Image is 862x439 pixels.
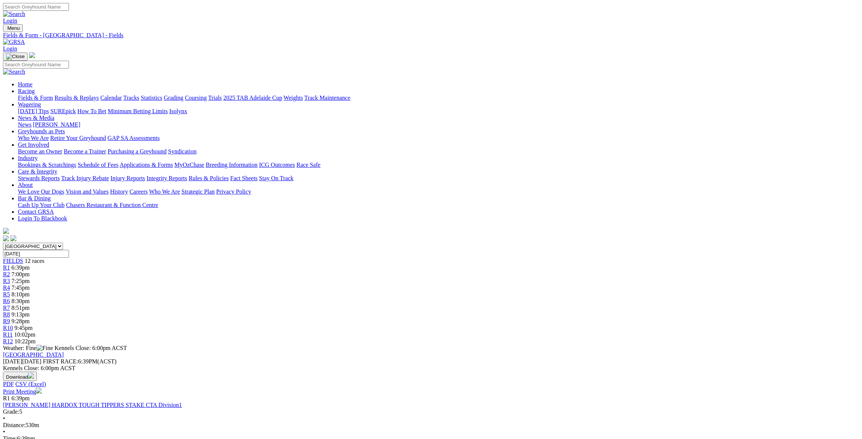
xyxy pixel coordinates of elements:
[3,381,859,388] div: Download
[129,188,148,195] a: Careers
[18,188,64,195] a: We Love Our Dogs
[3,325,13,331] a: R10
[108,148,167,155] a: Purchasing a Greyhound
[18,202,64,208] a: Cash Up Your Club
[3,318,10,324] span: R9
[169,108,187,114] a: Isolynx
[18,209,54,215] a: Contact GRSA
[18,162,859,168] div: Industry
[18,81,32,88] a: Home
[3,250,69,258] input: Select date
[3,228,9,234] img: logo-grsa-white.png
[18,135,859,141] div: Greyhounds as Pets
[3,284,10,291] a: R4
[7,25,20,31] span: Menu
[3,429,5,435] span: •
[3,11,25,18] img: Search
[12,278,30,284] span: 7:25pm
[18,148,62,155] a: Become an Owner
[108,108,168,114] a: Minimum Betting Limits
[3,372,37,381] button: Download
[3,271,10,277] a: R2
[18,115,54,121] a: News & Media
[18,215,67,222] a: Login To Blackbook
[18,141,49,148] a: Get Involved
[12,271,30,277] span: 7:00pm
[189,175,229,181] a: Rules & Policies
[12,395,30,401] span: 6:39pm
[61,175,109,181] a: Track Injury Rebate
[3,45,17,52] a: Login
[66,202,158,208] a: Chasers Restaurant & Function Centre
[3,305,10,311] a: R7
[3,311,10,318] a: R8
[18,202,859,209] div: Bar & Dining
[3,3,69,11] input: Search
[18,108,859,115] div: Wagering
[78,108,107,114] a: How To Bet
[223,95,282,101] a: 2025 TAB Adelaide Cup
[66,188,108,195] a: Vision and Values
[206,162,258,168] a: Breeding Information
[3,32,859,39] a: Fields & Form - [GEOGRAPHIC_DATA] - Fields
[110,175,145,181] a: Injury Reports
[18,195,51,201] a: Bar & Dining
[3,338,13,344] a: R12
[3,278,10,284] a: R3
[18,95,53,101] a: Fields & Form
[146,175,187,181] a: Integrity Reports
[15,338,36,344] span: 10:22pm
[3,402,182,408] a: [PERSON_NAME] HARDOX TOUGH TIPPERS STAKE CTA Division1
[12,311,30,318] span: 9:13pm
[50,108,76,114] a: SUREpick
[12,298,30,304] span: 8:30pm
[100,95,122,101] a: Calendar
[28,373,34,379] img: download.svg
[54,95,99,101] a: Results & Replays
[15,381,46,387] a: CSV (Excel)
[12,264,30,271] span: 6:39pm
[18,188,859,195] div: About
[123,95,139,101] a: Tracks
[3,298,10,304] a: R6
[3,408,859,415] div: 5
[50,135,106,141] a: Retire Your Greyhound
[3,18,17,24] a: Login
[3,358,41,365] span: [DATE]
[78,162,118,168] a: Schedule of Fees
[120,162,173,168] a: Applications & Forms
[25,258,44,264] span: 12 races
[3,331,13,338] a: R11
[3,39,25,45] img: GRSA
[3,365,859,372] div: Kennels Close: 6:00pm ACST
[3,264,10,271] a: R1
[164,95,183,101] a: Grading
[174,162,204,168] a: MyOzChase
[3,408,19,415] span: Grade:
[149,188,180,195] a: Who We Are
[43,358,78,365] span: FIRST RACE:
[14,331,35,338] span: 10:02pm
[10,235,16,241] img: twitter.svg
[3,415,5,421] span: •
[3,24,23,32] button: Toggle navigation
[6,54,25,60] img: Close
[3,258,23,264] a: FIELDS
[259,162,295,168] a: ICG Outcomes
[216,188,251,195] a: Privacy Policy
[3,291,10,298] span: R5
[181,188,215,195] a: Strategic Plan
[208,95,222,101] a: Trials
[18,148,859,155] div: Get Involved
[18,155,38,161] a: Industry
[18,182,33,188] a: About
[18,175,859,182] div: Care & Integrity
